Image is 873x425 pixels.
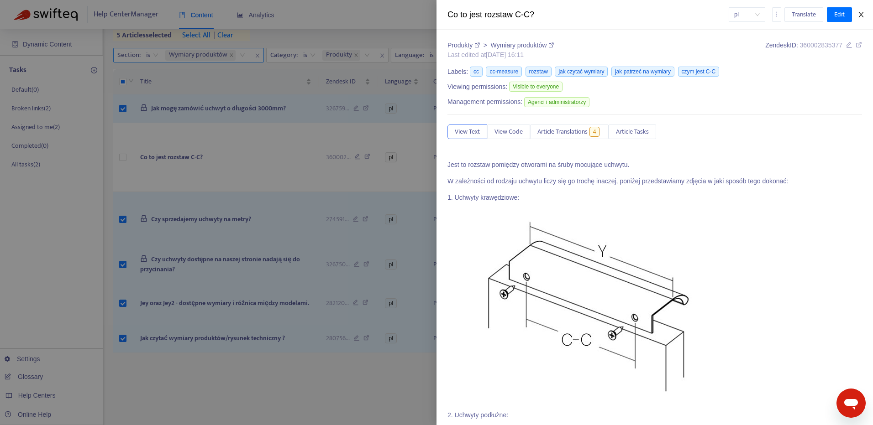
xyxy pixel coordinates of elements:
button: Close [855,10,868,19]
div: > [447,41,554,50]
div: Zendesk ID: [765,41,862,60]
button: Article Translations4 [530,124,609,139]
p: W zależności od rodzaju uchwytu liczy się go trochę inaczej, poniżej przedstawiamy zdjęcia w jaki... [447,176,862,186]
span: cc [470,67,483,77]
span: czym jest C-C [678,67,720,77]
span: 360002835377 [800,41,842,49]
button: more [772,7,781,22]
span: Agenci i administratorzy [524,97,589,107]
div: Last edited at [DATE] 16:11 [447,50,554,60]
span: jak czytać wymiary [555,67,608,77]
span: pl [734,8,760,21]
span: Visible to everyone [509,82,563,92]
span: more [773,11,780,17]
span: Edit [834,10,845,20]
p: 1. Uchwyty krawędziowe: [447,193,862,202]
p: Jest to rozstaw pomiędzy otworami na śruby mocujące uchwytu. [447,160,862,170]
p: 2. Uchwyty podłużne: [447,410,862,420]
a: Wymiary produktów [491,41,554,49]
span: cc-measure [486,67,522,77]
div: Co to jest rozstaw C-C? [447,9,729,21]
span: Article Tasks [616,127,649,137]
button: Translate [784,7,823,22]
img: Jak_czyta__wymairy_na_uchwytach_krawedziowych.jpg [447,209,752,404]
span: rozstaw [526,67,552,77]
span: Article Translations [537,127,588,137]
button: View Text [447,124,487,139]
button: Article Tasks [609,124,656,139]
span: jak patrzeć na wymiary [611,67,674,77]
span: close [857,11,865,18]
span: View Text [455,127,480,137]
span: 4 [589,127,600,137]
span: Translate [792,10,816,20]
a: Produkty [447,41,482,49]
span: Viewing permissions: [447,82,507,92]
span: Management permissions: [447,97,522,107]
span: Labels: [447,67,468,77]
button: View Code [487,124,530,139]
button: Edit [827,7,852,22]
iframe: Przycisk uruchamiania okna komunikatora, konwersacja w toku [836,389,866,418]
span: View Code [494,127,523,137]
